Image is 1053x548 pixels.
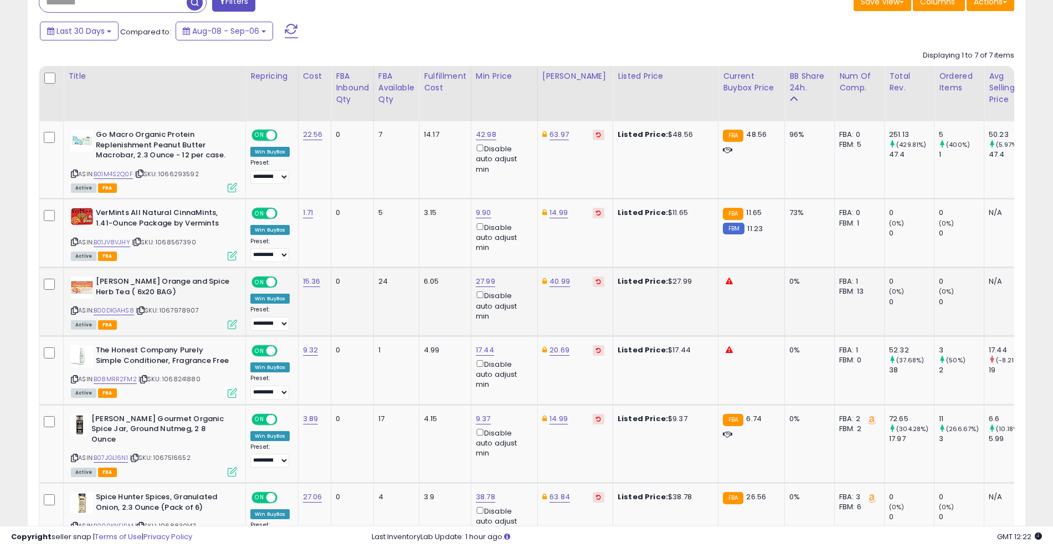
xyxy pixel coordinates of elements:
div: 0 [889,297,934,307]
span: ON [253,414,266,424]
a: 15.36 [303,276,321,287]
div: Win BuyBox [250,147,290,157]
a: B01M4S2Q0F [94,170,133,179]
span: ON [253,278,266,287]
div: 5 [939,130,984,140]
div: 0 [939,276,984,286]
small: (304.28%) [896,424,928,433]
div: N/A [989,276,1025,286]
div: 0 [336,414,365,424]
a: Terms of Use [95,531,142,542]
img: 51lePh6JtWL._SL40_.jpg [71,276,93,299]
div: 47.4 [989,150,1034,160]
div: 0 [336,276,365,286]
span: All listings currently available for purchase on Amazon [71,388,96,398]
div: 0 [939,208,984,218]
div: FBM: 1 [839,218,876,228]
div: Ordered Items [939,70,979,94]
div: 0 [336,492,365,502]
div: FBA Available Qty [378,70,414,105]
div: ASIN: [71,345,237,397]
div: Title [68,70,241,82]
div: 5.99 [989,434,1034,444]
div: $38.78 [618,492,710,502]
div: Win BuyBox [250,431,290,441]
img: 31Jw-81UEiL._SL40_.jpg [71,345,93,367]
span: FBA [98,252,117,261]
span: Aug-08 - Sep-06 [192,25,259,37]
b: Listed Price: [618,413,668,424]
div: ASIN: [71,208,237,259]
a: 3.89 [303,413,319,424]
div: 0 [939,297,984,307]
div: 11 [939,414,984,424]
a: Privacy Policy [143,531,192,542]
div: [PERSON_NAME] [542,70,608,82]
small: (50%) [946,356,965,365]
div: 3.9 [424,492,463,502]
div: 96% [789,130,826,140]
div: FBA inbound Qty [336,70,369,105]
div: Listed Price [618,70,713,82]
a: B01JV8VJHY [94,238,130,247]
span: All listings currently available for purchase on Amazon [71,183,96,193]
div: 0% [789,276,826,286]
a: 20.69 [549,345,569,356]
div: Last InventoryLab Update: 1 hour ago. [372,532,1042,542]
a: 9.32 [303,345,319,356]
b: Listed Price: [618,207,668,218]
span: All listings currently available for purchase on Amazon [71,320,96,330]
div: 24 [378,276,410,286]
div: 5 [378,208,410,218]
a: 38.78 [476,491,495,503]
div: 38 [889,365,934,375]
div: Disable auto adjust min [476,142,529,175]
span: | SKU: 1068567390 [132,238,196,247]
div: $17.44 [618,345,710,355]
div: 6.6 [989,414,1034,424]
div: 6.05 [424,276,463,286]
div: 0 [889,276,934,286]
span: OFF [276,414,294,424]
div: FBA: 0 [839,208,876,218]
div: Win BuyBox [250,225,290,235]
div: 14.17 [424,130,463,140]
b: Listed Price: [618,129,668,140]
small: (5.97%) [996,140,1019,149]
span: FBA [98,183,117,193]
div: FBA: 3 [839,492,876,502]
a: 22.56 [303,129,323,140]
span: OFF [276,278,294,287]
a: 27.99 [476,276,495,287]
b: [PERSON_NAME] Orange and Spice Herb Tea ( 6x20 BAG) [96,276,230,300]
div: Avg Selling Price [989,70,1029,105]
div: 17.97 [889,434,934,444]
small: (400%) [946,140,970,149]
div: N/A [989,208,1025,218]
div: Displaying 1 to 7 of 7 items [923,50,1014,61]
span: Compared to: [120,27,171,37]
div: 0 [939,512,984,522]
b: Listed Price: [618,276,668,286]
div: 4 [378,492,410,502]
span: 6.74 [746,413,762,424]
div: 3 [939,434,984,444]
div: FBA: 0 [839,130,876,140]
div: 0% [789,414,826,424]
div: 251.13 [889,130,934,140]
span: FBA [98,388,117,398]
span: Last 30 Days [56,25,105,37]
small: (37.68%) [896,356,924,365]
div: FBM: 13 [839,286,876,296]
small: (0%) [889,219,905,228]
b: The Honest Company Purely Simple Conditioner, Fragrance Free [96,345,230,368]
small: (266.67%) [946,424,979,433]
div: 3 [939,345,984,355]
div: 0 [336,130,365,140]
span: FBA [98,468,117,477]
div: 0 [889,512,934,522]
div: 0 [889,228,934,238]
div: seller snap | | [11,532,192,542]
a: 17.44 [476,345,494,356]
div: Min Price [476,70,533,82]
